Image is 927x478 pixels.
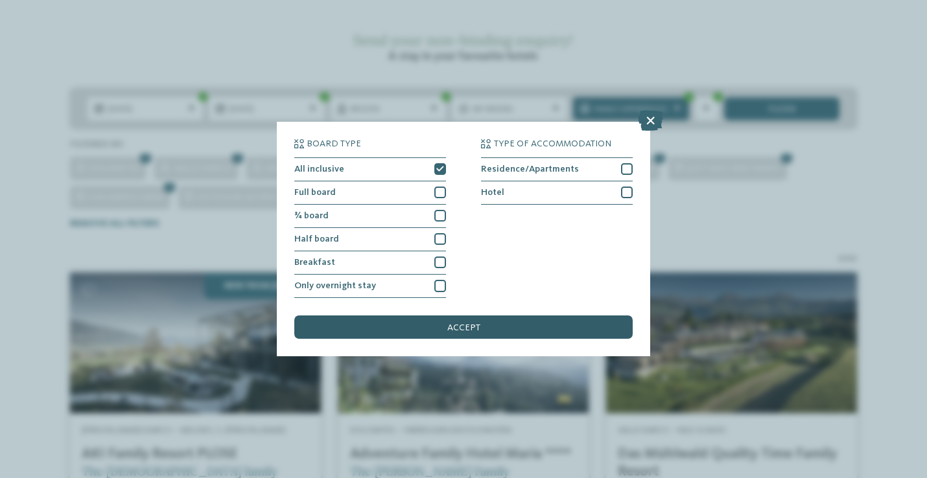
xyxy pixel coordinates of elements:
span: Type of accommodation [494,139,611,148]
span: All inclusive [294,165,344,174]
span: Half board [294,234,339,244]
span: Board type [307,139,361,148]
span: Residence/Apartments [481,165,579,174]
span: Hotel [481,188,504,197]
span: ¾ board [294,211,329,220]
span: Breakfast [294,258,335,267]
span: Only overnight stay [294,281,376,290]
span: Full board [294,188,336,197]
span: accept [447,323,480,332]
